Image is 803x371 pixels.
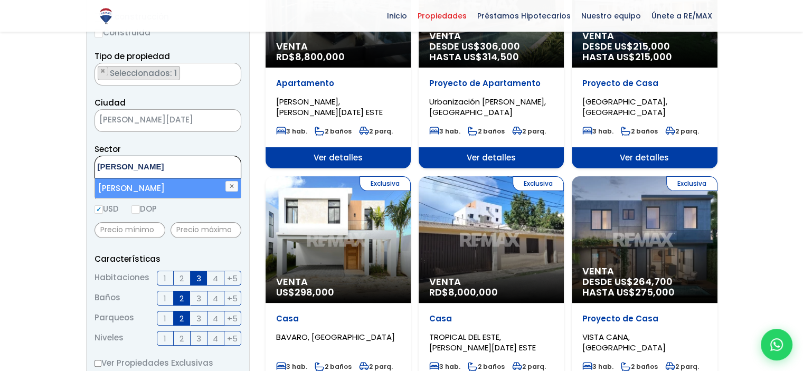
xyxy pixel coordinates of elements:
[180,312,184,325] span: 2
[480,40,520,53] span: 306,000
[225,181,238,192] button: ✕
[582,287,706,298] span: HASTA US$
[295,286,334,299] span: 298,000
[95,311,134,326] span: Parqueos
[513,176,564,191] span: Exclusiva
[621,362,658,371] span: 2 baños
[582,41,706,62] span: DESDE US$
[131,205,140,214] input: DOP
[95,222,165,238] input: Precio mínimo
[196,292,201,305] span: 3
[95,29,103,37] input: Construida
[276,277,400,287] span: Venta
[276,96,383,118] span: [PERSON_NAME], [PERSON_NAME][DATE] ESTE
[227,332,238,345] span: +5
[582,362,613,371] span: 3 hab.
[582,31,706,41] span: Venta
[315,362,352,371] span: 2 baños
[572,147,717,168] span: Ver detalles
[665,362,699,371] span: 2 parq.
[429,362,460,371] span: 3 hab.
[276,313,400,324] p: Casa
[468,362,505,371] span: 2 baños
[95,205,103,214] input: USD
[164,312,166,325] span: 1
[582,266,706,277] span: Venta
[95,112,214,127] span: SANTO DOMINGO DE GUZMÁN
[512,362,546,371] span: 2 parq.
[582,313,706,324] p: Proyecto de Casa
[429,41,553,62] span: DESDE US$
[276,50,345,63] span: RD$
[196,272,201,285] span: 3
[295,50,345,63] span: 8,800,000
[582,52,706,62] span: HASTA US$
[582,78,706,89] p: Proyecto de Casa
[582,277,706,298] span: DESDE US$
[472,8,576,24] span: Préstamos Hipotecarios
[576,8,646,24] span: Nuestro equipo
[665,127,699,136] span: 2 parq.
[98,66,108,76] button: Remove item
[95,51,170,62] span: Tipo de propiedad
[429,313,553,324] p: Casa
[171,222,241,238] input: Precio máximo
[95,356,241,369] label: Ver Propiedades Exclusivas
[276,331,395,343] span: BAVARO, [GEOGRAPHIC_DATA]
[196,332,201,345] span: 3
[213,272,218,285] span: 4
[213,332,218,345] span: 4
[131,202,157,215] label: DOP
[635,50,672,63] span: 215,000
[227,312,238,325] span: +5
[666,176,717,191] span: Exclusiva
[180,272,184,285] span: 2
[95,144,121,155] span: Sector
[95,156,197,179] textarea: Search
[229,66,235,77] button: Remove all items
[621,127,658,136] span: 2 baños
[412,8,472,24] span: Propiedades
[180,292,184,305] span: 2
[227,272,238,285] span: +5
[213,312,218,325] span: 4
[95,26,241,39] label: Construida
[95,202,119,215] label: USD
[448,286,498,299] span: 8,000,000
[429,96,546,118] span: Urbanización [PERSON_NAME], [GEOGRAPHIC_DATA]
[95,252,241,265] p: Características
[582,127,613,136] span: 3 hab.
[164,272,166,285] span: 1
[512,127,546,136] span: 2 parq.
[359,362,393,371] span: 2 parq.
[98,66,180,80] li: APARTAMENTO
[482,50,519,63] span: 314,500
[95,271,149,286] span: Habitaciones
[429,31,553,41] span: Venta
[266,147,411,168] span: Ver detalles
[95,97,126,108] span: Ciudad
[382,8,412,24] span: Inicio
[97,7,115,25] img: Logo de REMAX
[276,362,307,371] span: 3 hab.
[95,109,241,132] span: SANTO DOMINGO DE GUZMÁN
[276,127,307,136] span: 3 hab.
[359,127,393,136] span: 2 parq.
[100,66,106,76] span: ×
[429,78,553,89] p: Proyecto de Apartamento
[95,178,241,198] li: [PERSON_NAME]
[419,147,564,168] span: Ver detalles
[315,127,352,136] span: 2 baños
[633,275,673,288] span: 264,700
[225,116,230,126] span: ×
[95,291,120,306] span: Baños
[95,63,101,86] textarea: Search
[95,360,101,367] input: Ver Propiedades Exclusivas
[646,8,717,24] span: Únete a RE/MAX
[164,332,166,345] span: 1
[214,112,230,129] button: Remove all items
[582,96,667,118] span: [GEOGRAPHIC_DATA], [GEOGRAPHIC_DATA]
[429,127,460,136] span: 3 hab.
[95,331,124,346] span: Niveles
[109,68,180,79] span: Seleccionados: 1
